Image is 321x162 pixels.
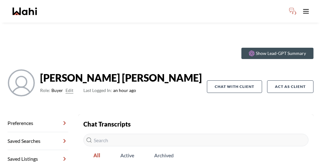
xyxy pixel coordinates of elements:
button: Toggle open navigation menu [300,5,312,18]
a: Saved Searches [8,132,68,150]
span: All [83,149,110,162]
span: Role: [40,87,50,94]
button: Edit [66,87,73,94]
p: Show Lead-GPT Summary [256,50,306,57]
button: Act as Client [267,80,313,93]
a: Wahi homepage [13,8,37,15]
input: Search [83,134,308,146]
span: an hour ago [83,87,136,94]
span: Last Logged In: [83,88,112,93]
strong: [PERSON_NAME] [PERSON_NAME] [40,72,202,84]
strong: Chat Transcripts [83,120,131,128]
span: Archived [144,149,184,162]
button: Show Lead-GPT Summary [241,48,313,59]
span: Buyer [51,87,63,94]
button: Chat with client [207,80,262,93]
a: Preferences [8,114,68,132]
span: Active [110,149,144,162]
